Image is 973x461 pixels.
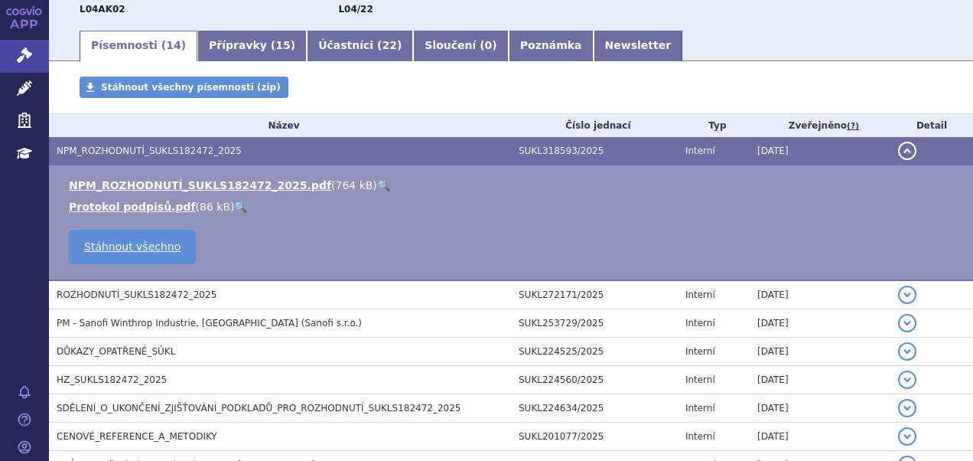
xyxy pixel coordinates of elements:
td: SUKL224525/2025 [511,338,678,366]
span: Interní [685,346,715,357]
button: detail [898,286,916,304]
a: Sloučení (0) [413,31,508,61]
span: ROZHODNUTÍ_SUKLS182472_2025 [57,289,216,300]
td: SUKL201077/2025 [511,423,678,451]
td: SUKL253729/2025 [511,309,678,338]
a: 🔍 [234,201,247,213]
th: Číslo jednací [511,114,678,137]
span: Interní [685,403,715,414]
span: HZ_SUKLS182472_2025 [57,374,167,385]
a: Protokol podpisů.pdf [69,201,196,213]
span: Interní [685,431,715,442]
button: detail [898,342,916,361]
span: Interní [685,289,715,300]
li: ( ) [69,199,958,214]
span: 0 [485,39,493,51]
td: SUKL224634/2025 [511,394,678,423]
a: Přípravky (15) [197,31,307,61]
a: Stáhnout všechno [69,230,196,264]
a: NPM_ROZHODNUTÍ_SUKLS182472_2025.pdf [69,179,331,191]
th: Název [49,114,511,137]
th: Detail [890,114,973,137]
a: Písemnosti (14) [80,31,197,61]
span: Interní [685,145,715,156]
button: detail [898,427,916,446]
strong: teriflunomid [338,4,373,15]
span: 86 kB [200,201,230,213]
th: Typ [678,114,750,137]
th: Zveřejněno [750,114,890,137]
button: detail [898,371,916,389]
td: [DATE] [750,309,890,338]
a: Účastníci (22) [307,31,413,61]
span: Interní [685,374,715,385]
td: [DATE] [750,280,890,309]
span: PM - Sanofi Winthrop Industrie, Gentilly (Sanofi s.r.o.) [57,318,362,329]
span: 15 [275,39,290,51]
span: Interní [685,318,715,329]
td: SUKL224560/2025 [511,366,678,394]
button: detail [898,314,916,332]
button: detail [898,142,916,160]
td: [DATE] [750,366,890,394]
span: SDĚLENÍ_O_UKONČENÍ_ZJIŠŤOVÁNÍ_PODKLADŮ_PRO_ROZHODNUTÍ_SUKLS182472_2025 [57,403,460,414]
span: NPM_ROZHODNUTÍ_SUKLS182472_2025 [57,145,242,156]
td: [DATE] [750,394,890,423]
strong: TERIFLUNOMID [80,4,125,15]
a: Stáhnout všechny písemnosti (zip) [80,77,288,98]
button: detail [898,399,916,417]
td: [DATE] [750,423,890,451]
a: 🔍 [377,179,390,191]
span: CENOVÉ_REFERENCE_A_METODIKY [57,431,217,442]
td: SUKL318593/2025 [511,137,678,165]
li: ( ) [69,178,958,193]
td: [DATE] [750,338,890,366]
a: Poznámka [509,31,594,61]
td: SUKL272171/2025 [511,280,678,309]
td: [DATE] [750,137,890,165]
span: Stáhnout všechny písemnosti (zip) [101,82,281,93]
abbr: (?) [847,121,859,132]
span: 22 [382,39,396,51]
span: 14 [166,39,181,51]
span: 764 kB [335,179,373,191]
span: DŮKAZY_OPATŘENÉ_SÚKL [57,346,175,357]
a: Newsletter [594,31,683,61]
